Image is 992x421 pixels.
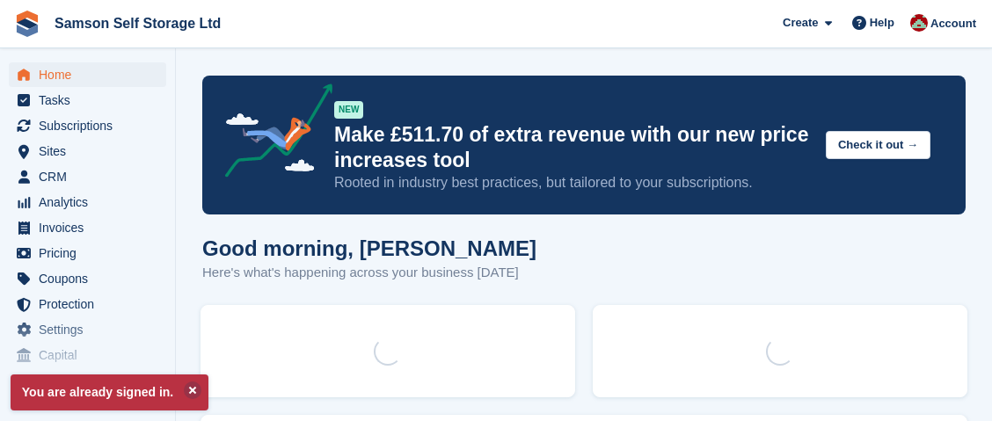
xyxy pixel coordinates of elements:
span: Create [783,14,818,32]
a: menu [9,190,166,214]
a: Samson Self Storage Ltd [47,9,228,38]
span: Protection [39,292,144,316]
span: Tasks [39,88,144,113]
span: Account [930,15,976,33]
p: Here's what's happening across your business [DATE] [202,263,536,283]
a: menu [9,266,166,291]
span: Settings [39,317,144,342]
a: menu [9,215,166,240]
div: NEW [334,101,363,119]
span: Home [39,62,144,87]
a: menu [9,113,166,138]
img: stora-icon-8386f47178a22dfd0bd8f6a31ec36ba5ce8667c1dd55bd0f319d3a0aa187defe.svg [14,11,40,37]
a: menu [9,62,166,87]
span: Invoices [39,215,144,240]
img: price-adjustments-announcement-icon-8257ccfd72463d97f412b2fc003d46551f7dbcb40ab6d574587a9cd5c0d94... [210,83,333,184]
span: Coupons [39,266,144,291]
span: Pricing [39,241,144,265]
p: You are already signed in. [11,374,208,410]
span: Analytics [39,190,144,214]
span: Capital [39,343,144,367]
button: Check it out → [826,131,930,160]
span: Sites [39,139,144,163]
span: CRM [39,164,144,189]
span: Subscriptions [39,113,144,138]
a: menu [9,88,166,113]
a: menu [9,139,166,163]
span: Help [870,14,894,32]
img: Ian [910,14,928,32]
a: menu [9,241,166,265]
a: menu [9,317,166,342]
p: Make £511.70 of extra revenue with our new price increases tool [334,122,812,173]
a: menu [9,164,166,189]
h1: Good morning, [PERSON_NAME] [202,236,536,260]
a: menu [9,292,166,316]
a: menu [9,343,166,367]
p: Rooted in industry best practices, but tailored to your subscriptions. [334,173,812,192]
